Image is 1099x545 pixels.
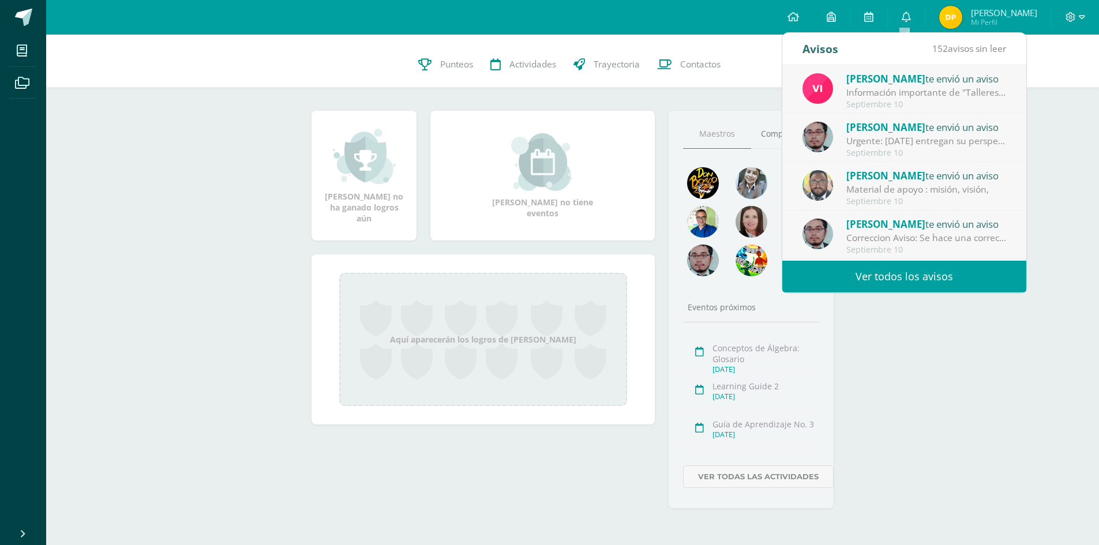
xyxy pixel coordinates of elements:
img: 67c3d6f6ad1c930a517675cdc903f95f.png [736,206,767,238]
img: d0e54f245e8330cebada5b5b95708334.png [687,245,719,276]
span: Trayectoria [594,58,640,70]
div: Avisos [802,33,838,65]
div: [DATE] [712,392,816,401]
div: [PERSON_NAME] no tiene eventos [485,133,601,219]
div: Conceptos de Álgebra: Glosario [712,343,816,364]
span: [PERSON_NAME] [846,217,925,231]
img: 45bd7986b8947ad7e5894cbc9b781108.png [736,167,767,199]
img: 5fac68162d5e1b6fbd390a6ac50e103d.png [802,219,833,249]
a: Contactos [648,42,729,88]
span: avisos sin leer [932,42,1006,55]
a: Punteos [410,42,482,88]
img: 29fc2a48271e3f3676cb2cb292ff2552.png [687,167,719,199]
div: Eventos próximos [683,302,819,313]
div: Urgente: Mañana entregan su perspectiva con FONDO de cielo [846,134,1007,148]
span: [PERSON_NAME] [846,169,925,182]
div: Learning Guide 2 [712,381,816,392]
a: Maestros [683,119,751,149]
div: te envió un aviso [846,71,1007,86]
img: a43eca2235894a1cc1b3d6ce2f11d98a.png [736,245,767,276]
div: Información importante de "Talleres".: Buenas tardes estimados estudiantes. Quiero solicitar de s... [846,86,1007,99]
img: 5fac68162d5e1b6fbd390a6ac50e103d.png [802,122,833,152]
a: Ver todas las actividades [683,465,834,488]
img: 10741f48bcca31577cbcd80b61dad2f3.png [687,206,719,238]
a: Trayectoria [565,42,648,88]
div: Septiembre 10 [846,100,1007,110]
a: Compañeros [751,119,819,149]
span: Punteos [440,58,473,70]
div: [DATE] [712,364,816,374]
a: Actividades [482,42,565,88]
img: achievement_small.png [333,127,396,185]
div: te envió un aviso [846,119,1007,134]
img: bd6d0aa147d20350c4821b7c643124fa.png [802,73,833,104]
a: Ver todos los avisos [782,261,1026,292]
div: Septiembre 10 [846,197,1007,206]
span: Mi Perfil [971,17,1037,27]
span: Contactos [680,58,721,70]
img: 93564258db162c5f0132051ea82a7157.png [939,6,962,29]
span: [PERSON_NAME] [846,72,925,85]
div: Correccion Aviso: Se hace una correccion al aviso anterior, el ejercicio de la perspectiva SI deb... [846,231,1007,245]
div: Guía de Aprendizaje No. 3 [712,419,816,430]
div: Aquí aparecerán los logros de [PERSON_NAME] [339,273,627,406]
span: [PERSON_NAME] [971,7,1037,18]
span: [PERSON_NAME] [846,121,925,134]
span: Actividades [509,58,556,70]
img: event_small.png [511,133,574,191]
div: Septiembre 10 [846,148,1007,158]
div: te envió un aviso [846,168,1007,183]
div: Material de apoyo : misión, visión, [846,183,1007,196]
img: 712781701cd376c1a616437b5c60ae46.png [802,170,833,201]
div: Septiembre 10 [846,245,1007,255]
span: 152 [932,42,948,55]
div: [DATE] [712,430,816,439]
div: [PERSON_NAME] no ha ganado logros aún [323,127,405,224]
div: te envió un aviso [846,216,1007,231]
